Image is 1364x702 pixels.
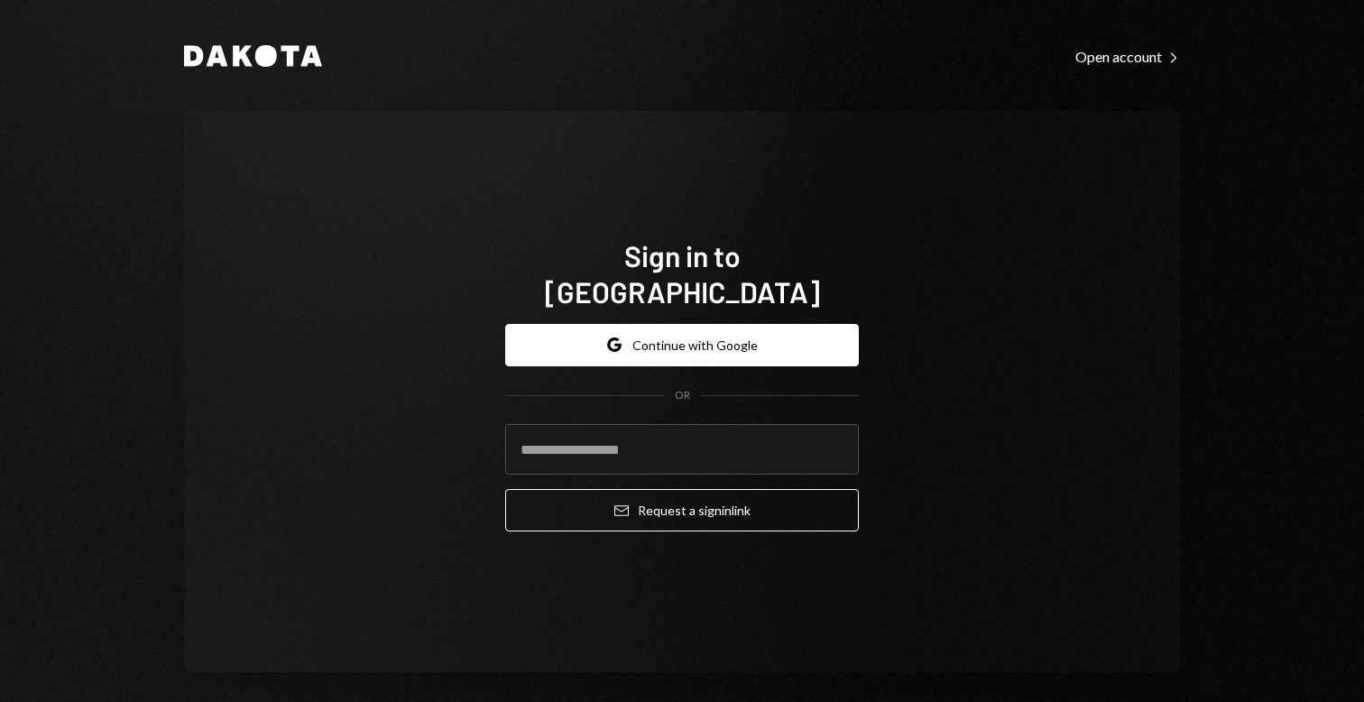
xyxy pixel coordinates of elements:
div: Open account [1075,48,1180,66]
div: OR [675,388,690,403]
button: Request a signinlink [505,489,859,531]
a: Open account [1075,46,1180,66]
button: Continue with Google [505,324,859,366]
h1: Sign in to [GEOGRAPHIC_DATA] [505,237,859,309]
